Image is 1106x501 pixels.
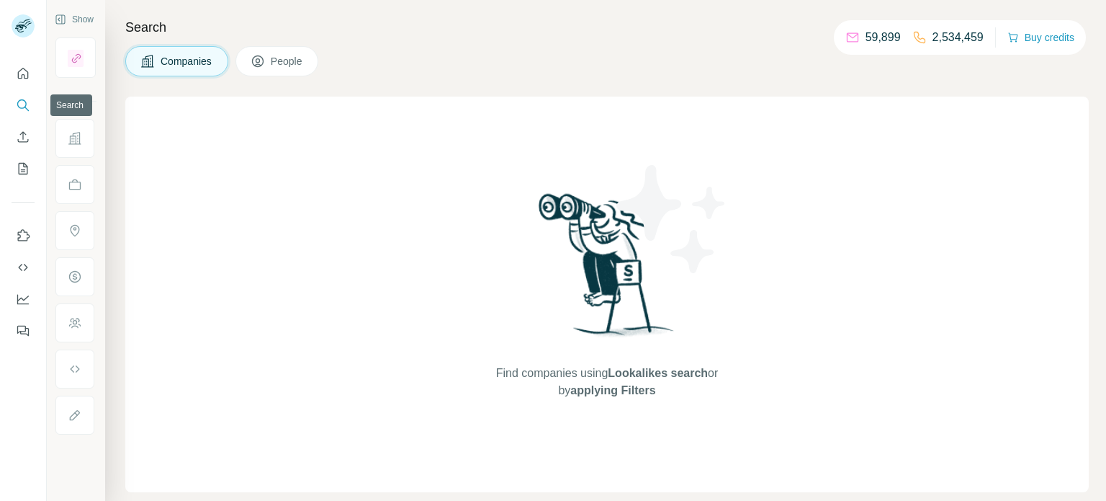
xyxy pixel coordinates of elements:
span: Lookalikes search [608,367,708,379]
button: Dashboard [12,286,35,312]
button: Enrich CSV [12,124,35,150]
span: Companies [161,54,213,68]
img: Surfe Illustration - Woman searching with binoculars [532,190,682,350]
p: 2,534,459 [932,29,984,46]
p: 59,899 [866,29,901,46]
button: Feedback [12,318,35,344]
button: Use Surfe on LinkedIn [12,223,35,249]
button: Use Surfe API [12,254,35,280]
button: Show [45,9,104,30]
button: Search [12,92,35,118]
h4: Search [125,17,1089,37]
span: Find companies using or by [492,365,722,399]
img: Surfe Illustration - Stars [607,154,737,284]
button: My lists [12,156,35,182]
button: Quick start [12,61,35,87]
span: applying Filters [570,384,655,396]
button: Buy credits [1007,27,1074,48]
span: People [271,54,304,68]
